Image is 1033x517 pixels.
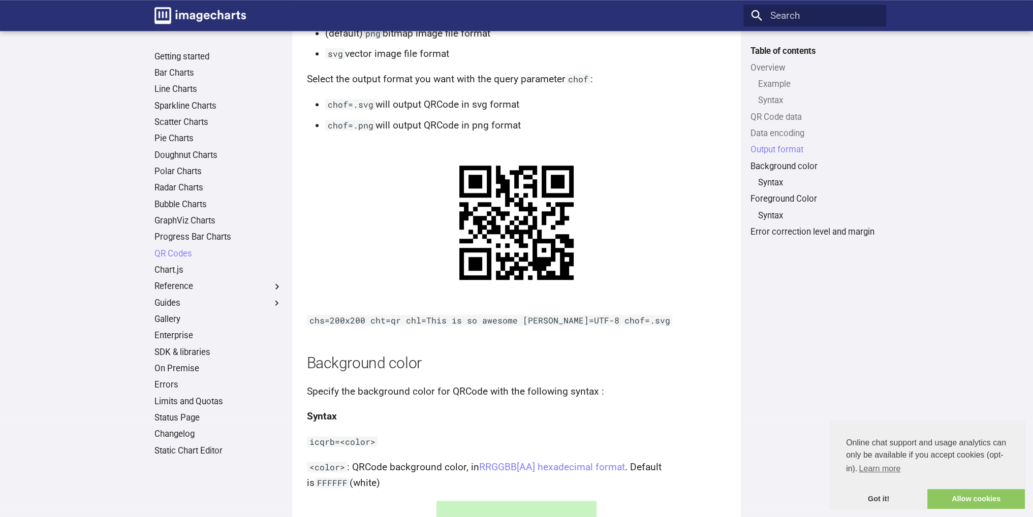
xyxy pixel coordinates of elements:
[325,120,376,131] code: chof=.png
[743,5,886,26] input: Search
[307,384,727,400] p: Specify the background color for QRCode with the following syntax :
[154,298,283,309] label: Guides
[758,210,879,221] a: Syntax
[325,26,727,42] li: (default) bitmap image file format
[743,46,886,237] nav: Table of contents
[154,248,283,260] a: QR Codes
[750,144,879,155] a: Output format
[154,445,283,457] a: Static Chart Editor
[154,7,246,24] img: logo
[154,314,283,325] a: Gallery
[154,51,283,62] a: Getting started
[315,477,350,488] code: FFFFFF
[154,101,283,112] a: Sparkline Charts
[436,143,597,303] img: chart
[307,460,727,491] p: : QRCode background color, in . Default is (white)
[307,436,378,447] code: icqrb=<color>
[363,28,383,39] code: png
[154,265,283,276] a: Chart.js
[325,118,727,134] li: will output QRCode in png format
[857,461,902,476] a: learn more about cookies
[325,48,346,59] code: svg
[307,409,727,425] h4: Syntax
[325,46,727,62] li: vector image file format
[743,46,886,57] label: Table of contents
[750,210,879,221] nav: Foreground Color
[566,74,591,84] code: chof
[307,315,673,326] code: chs=200x200 cht=qr chl=This is so awesome [PERSON_NAME]=UTF-8 chof=.svg
[758,95,879,106] a: Syntax
[750,112,879,123] a: QR Code data
[750,128,879,139] a: Data encoding
[307,72,727,87] p: Select the output format you want with the query parameter :
[154,379,283,391] a: Errors
[154,363,283,374] a: On Premise
[154,396,283,407] a: Limits and Quotas
[750,62,879,74] a: Overview
[846,437,1009,476] span: Online chat support and usage analytics can only be available if you accept cookies (opt-in).
[927,489,1025,509] a: allow cookies
[154,117,283,128] a: Scatter Charts
[154,330,283,341] a: Enterprise
[154,429,283,440] a: Changelog
[830,489,927,509] a: dismiss cookie message
[750,79,879,106] nav: Overview
[750,227,879,238] a: Error correction level and margin
[154,166,283,177] a: Polar Charts
[149,3,251,29] a: Image-Charts documentation
[307,352,727,374] h2: Background color
[750,193,879,205] a: Foreground Color
[154,84,283,95] a: Line Charts
[154,412,283,424] a: Status Page
[325,99,376,110] code: chof=.svg
[154,199,283,210] a: Bubble Charts
[154,182,283,193] a: Radar Charts
[154,347,283,358] a: SDK & libraries
[750,177,879,188] nav: Background color
[758,79,879,90] a: Example
[750,161,879,172] a: Background color
[154,68,283,79] a: Bar Charts
[325,97,727,113] li: will output QRCode in svg format
[154,215,283,227] a: GraphViz Charts
[758,177,879,188] a: Syntax
[154,232,283,243] a: Progress Bar Charts
[154,281,283,292] label: Reference
[307,462,348,472] code: <color>
[830,421,1025,509] div: cookieconsent
[154,133,283,144] a: Pie Charts
[479,461,625,473] a: RRGGBB[AA] hexadecimal format
[154,150,283,161] a: Doughnut Charts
